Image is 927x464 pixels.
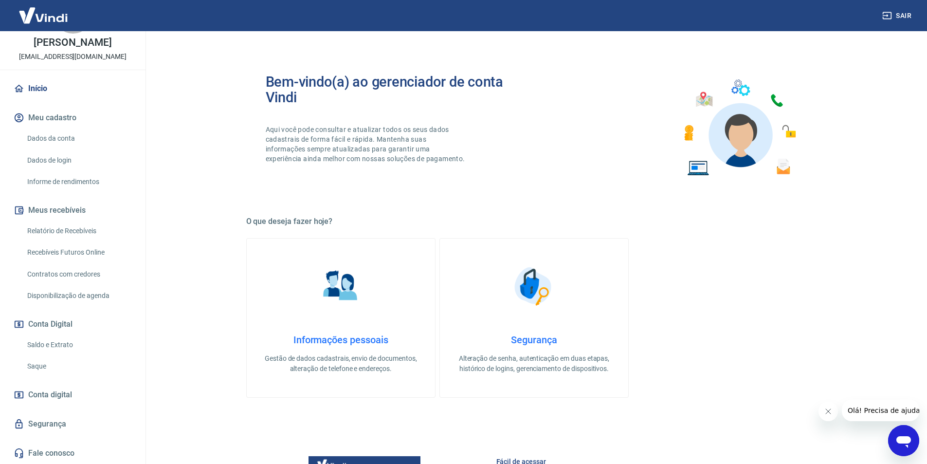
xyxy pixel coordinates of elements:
[23,286,134,306] a: Disponibilização de agenda
[23,129,134,148] a: Dados da conta
[266,74,534,105] h2: Bem-vindo(a) ao gerenciador de conta Vindi
[246,217,822,226] h5: O que deseja fazer hoje?
[455,334,613,346] h4: Segurança
[266,125,467,164] p: Aqui você pode consultar e atualizar todos os seus dados cadastrais de forma fácil e rápida. Mant...
[880,7,915,25] button: Sair
[509,262,558,311] img: Segurança
[455,353,613,374] p: Alteração de senha, autenticação em duas etapas, histórico de logins, gerenciamento de dispositivos.
[12,107,134,129] button: Meu cadastro
[12,443,134,464] a: Fale conosco
[12,0,75,30] img: Vindi
[23,242,134,262] a: Recebíveis Futuros Online
[12,384,134,406] a: Conta digital
[842,400,919,421] iframe: Mensagem da empresa
[12,413,134,435] a: Segurança
[23,335,134,355] a: Saldo e Extrato
[23,356,134,376] a: Saque
[28,388,72,402] span: Conta digital
[439,238,629,398] a: SegurançaSegurançaAlteração de senha, autenticação em duas etapas, histórico de logins, gerenciam...
[262,353,419,374] p: Gestão de dados cadastrais, envio de documentos, alteração de telefone e endereços.
[23,172,134,192] a: Informe de rendimentos
[818,402,838,421] iframe: Fechar mensagem
[888,425,919,456] iframe: Botão para abrir a janela de mensagens
[12,78,134,99] a: Início
[246,238,436,398] a: Informações pessoaisInformações pessoaisGestão de dados cadastrais, envio de documentos, alteraçã...
[23,264,134,284] a: Contratos com credores
[316,262,365,311] img: Informações pessoais
[23,221,134,241] a: Relatório de Recebíveis
[262,334,419,346] h4: Informações pessoais
[12,314,134,335] button: Conta Digital
[19,52,127,62] p: [EMAIL_ADDRESS][DOMAIN_NAME]
[675,74,803,182] img: Imagem de um avatar masculino com diversos icones exemplificando as funcionalidades do gerenciado...
[6,7,82,15] span: Olá! Precisa de ajuda?
[12,200,134,221] button: Meus recebíveis
[34,37,111,48] p: [PERSON_NAME]
[23,150,134,170] a: Dados de login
